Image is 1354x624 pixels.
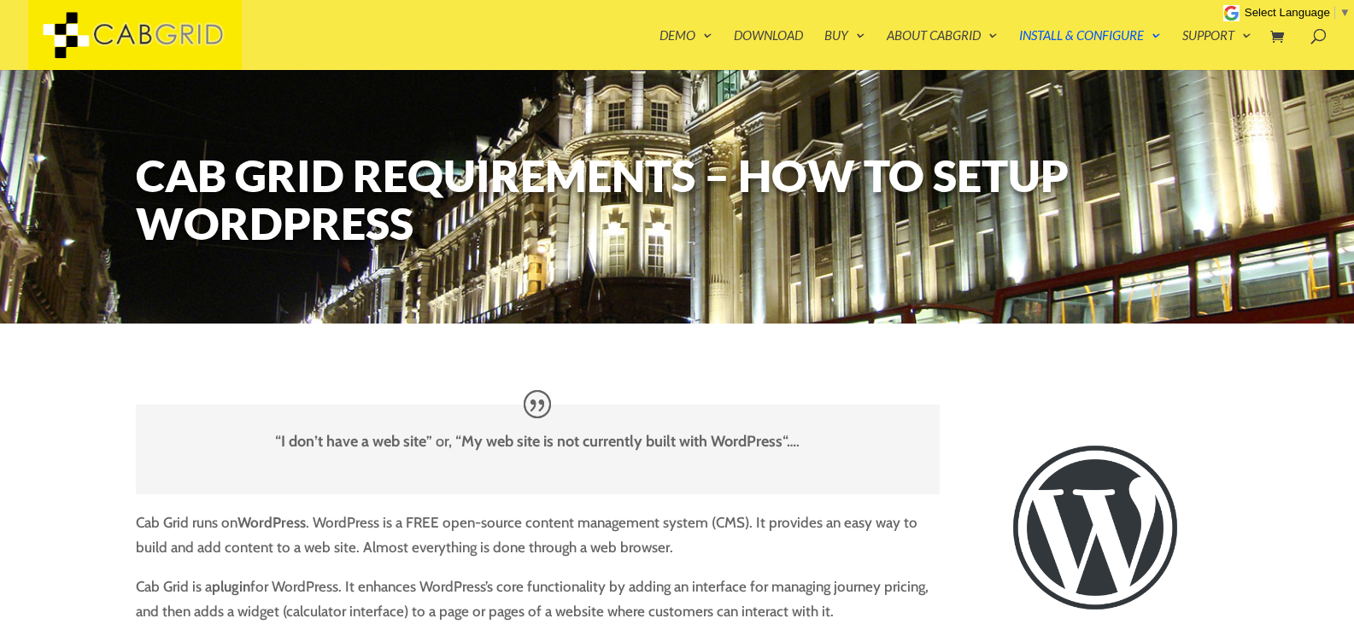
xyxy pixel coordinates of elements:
a: Demo [659,29,712,70]
a: Support [1182,29,1251,70]
a: Buy [824,29,865,70]
strong: My web site is not currently built with WordPress [461,432,783,451]
a: CabGrid Taxi Plugin [28,24,242,42]
strong: I don’t have a web site [281,432,426,451]
a: Select Language​ [1245,6,1351,19]
strong: plugin [212,578,250,595]
p: Cab Grid is a for WordPress. It enhances WordPress’s core functionality by adding an interface fo... [136,574,940,624]
span: ​ [1334,6,1335,19]
p: “ ” or, “ “…. [161,430,914,469]
a: About CabGrid [887,29,998,70]
h1: Cab Grid Requirements – How to setup WordPress [136,151,1219,255]
a: Download [734,29,803,70]
strong: WordPress [237,514,306,531]
span: ▼ [1339,6,1351,19]
iframe: chat widget [1248,517,1354,598]
span: Select Language [1245,6,1330,19]
a: Install & Configure [1019,29,1161,70]
p: Cab Grid runs on . WordPress is a FREE open-source content management system (CMS). It provides a... [136,510,940,574]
